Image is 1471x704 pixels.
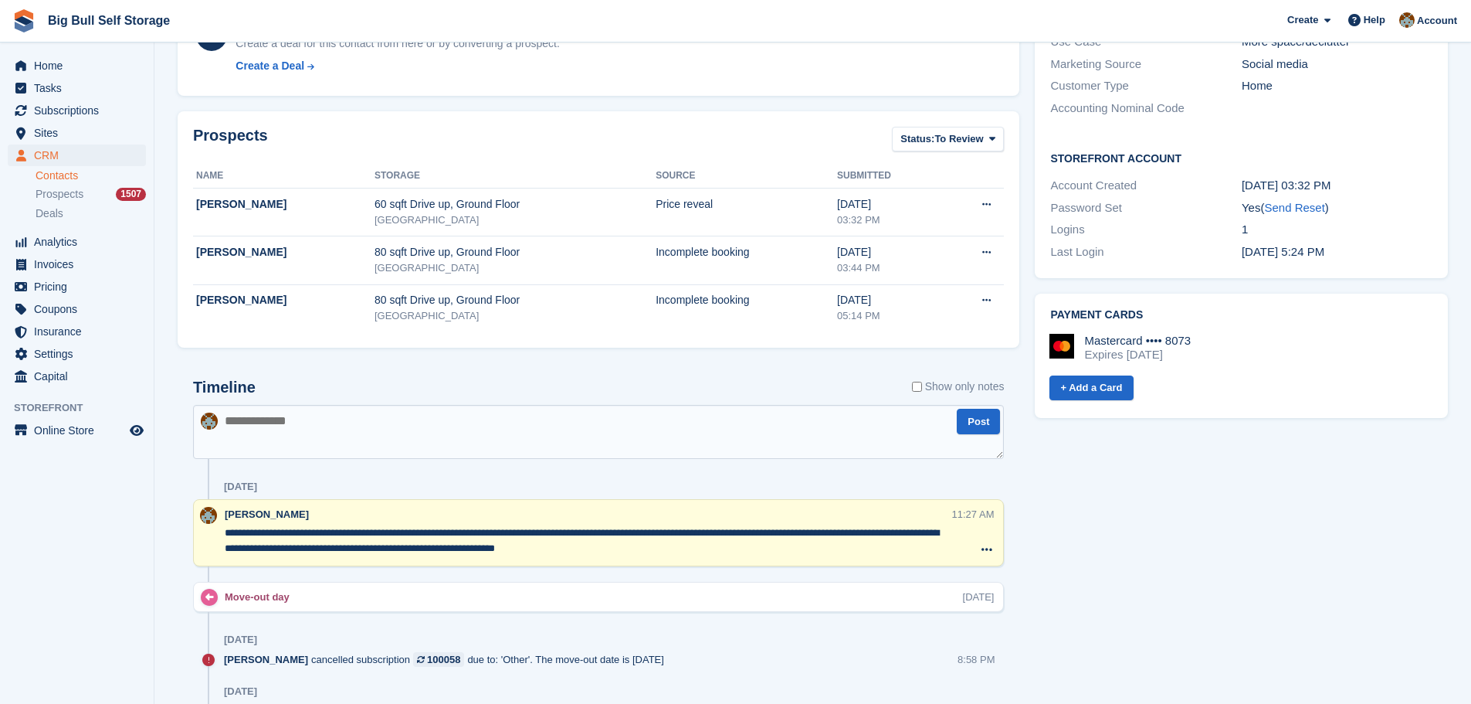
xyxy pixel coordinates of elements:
div: [DATE] [837,244,941,260]
span: [PERSON_NAME] [225,508,309,520]
div: 80 sqft Drive up, Ground Floor [375,292,656,308]
div: Price reveal [656,196,837,213]
span: Sites [34,122,127,144]
a: Preview store [127,421,146,440]
img: stora-icon-8386f47178a22dfd0bd8f6a31ec36ba5ce8667c1dd55bd0f319d3a0aa187defe.svg [12,9,36,32]
div: Account Created [1050,177,1241,195]
div: Social media [1242,56,1432,73]
span: CRM [34,145,127,166]
span: Settings [34,343,127,365]
div: Mastercard •••• 8073 [1084,334,1191,348]
div: 8:58 PM [958,652,995,667]
span: Tasks [34,77,127,99]
span: Account [1417,13,1457,29]
div: [PERSON_NAME] [196,244,375,260]
span: Create [1287,12,1318,28]
div: 60 sqft Drive up, Ground Floor [375,196,656,213]
span: Insurance [34,321,127,342]
div: [DATE] [837,292,941,308]
th: Name [193,164,375,189]
div: [GEOGRAPHIC_DATA] [375,213,656,228]
div: [DATE] [963,590,995,604]
label: Show only notes [912,379,1005,395]
a: 100058 [413,652,464,667]
button: Status: To Review [892,127,1004,152]
a: menu [8,100,146,121]
th: Storage [375,164,656,189]
div: 80 sqft Drive up, Ground Floor [375,244,656,260]
img: Mastercard Logo [1049,334,1074,359]
a: menu [8,298,146,320]
div: 100058 [427,652,460,667]
span: Analytics [34,231,127,253]
a: Prospects 1507 [36,186,146,202]
span: Invoices [34,253,127,275]
div: 1507 [116,188,146,201]
div: [DATE] [224,481,257,493]
div: [GEOGRAPHIC_DATA] [375,308,656,324]
div: 05:14 PM [837,308,941,324]
a: + Add a Card [1049,376,1133,401]
a: menu [8,122,146,144]
time: 2025-08-05 16:24:46 UTC [1242,245,1324,258]
div: More space/declutter [1242,33,1432,51]
div: [DATE] [224,634,257,646]
div: [PERSON_NAME] [196,292,375,308]
a: Send Reset [1264,201,1324,214]
div: Incomplete booking [656,244,837,260]
a: menu [8,321,146,342]
a: menu [8,343,146,365]
div: [DATE] 03:32 PM [1242,177,1432,195]
span: Status: [900,131,934,147]
div: 11:27 AM [952,507,995,522]
span: Online Store [34,420,127,441]
a: menu [8,276,146,298]
a: Big Bull Self Storage [42,8,176,33]
span: Pricing [34,276,127,298]
div: Yes [1242,199,1432,217]
a: Create a Deal [236,58,559,74]
h2: Payment cards [1050,309,1432,321]
div: [DATE] [837,196,941,213]
th: Submitted [837,164,941,189]
button: Post [957,409,1000,434]
div: Marketing Source [1050,56,1241,73]
a: menu [8,77,146,99]
span: To Review [934,131,983,147]
a: menu [8,366,146,387]
a: Deals [36,206,146,222]
div: Incomplete booking [656,292,837,308]
div: 1 [1242,221,1432,239]
div: cancelled subscription due to: 'Other'. The move-out date is [DATE] [224,652,672,667]
div: Move-out day [225,590,297,604]
a: menu [8,253,146,275]
div: [PERSON_NAME] [196,196,375,213]
h2: Timeline [193,379,256,396]
div: Use Case [1050,33,1241,51]
div: Customer Type [1050,77,1241,95]
span: Subscriptions [34,100,127,121]
img: Mike Llewellen Palmer [201,413,218,430]
span: [PERSON_NAME] [224,652,308,667]
div: 03:44 PM [837,260,941,276]
h2: Prospects [193,127,268,155]
a: menu [8,145,146,166]
h2: Storefront Account [1050,150,1432,165]
span: Capital [34,366,127,387]
div: Create a deal for this contact from here or by converting a prospect. [236,36,559,52]
span: Prospects [36,187,83,202]
a: Contacts [36,168,146,183]
a: menu [8,55,146,77]
span: Coupons [34,298,127,320]
div: [GEOGRAPHIC_DATA] [375,260,656,276]
div: Create a Deal [236,58,304,74]
span: Deals [36,206,63,221]
span: ( ) [1260,201,1328,214]
span: Home [34,55,127,77]
div: Home [1242,77,1432,95]
a: menu [8,231,146,253]
div: 03:32 PM [837,213,941,228]
img: Mike Llewellen Palmer [200,507,217,524]
div: Logins [1050,221,1241,239]
div: Last Login [1050,243,1241,261]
